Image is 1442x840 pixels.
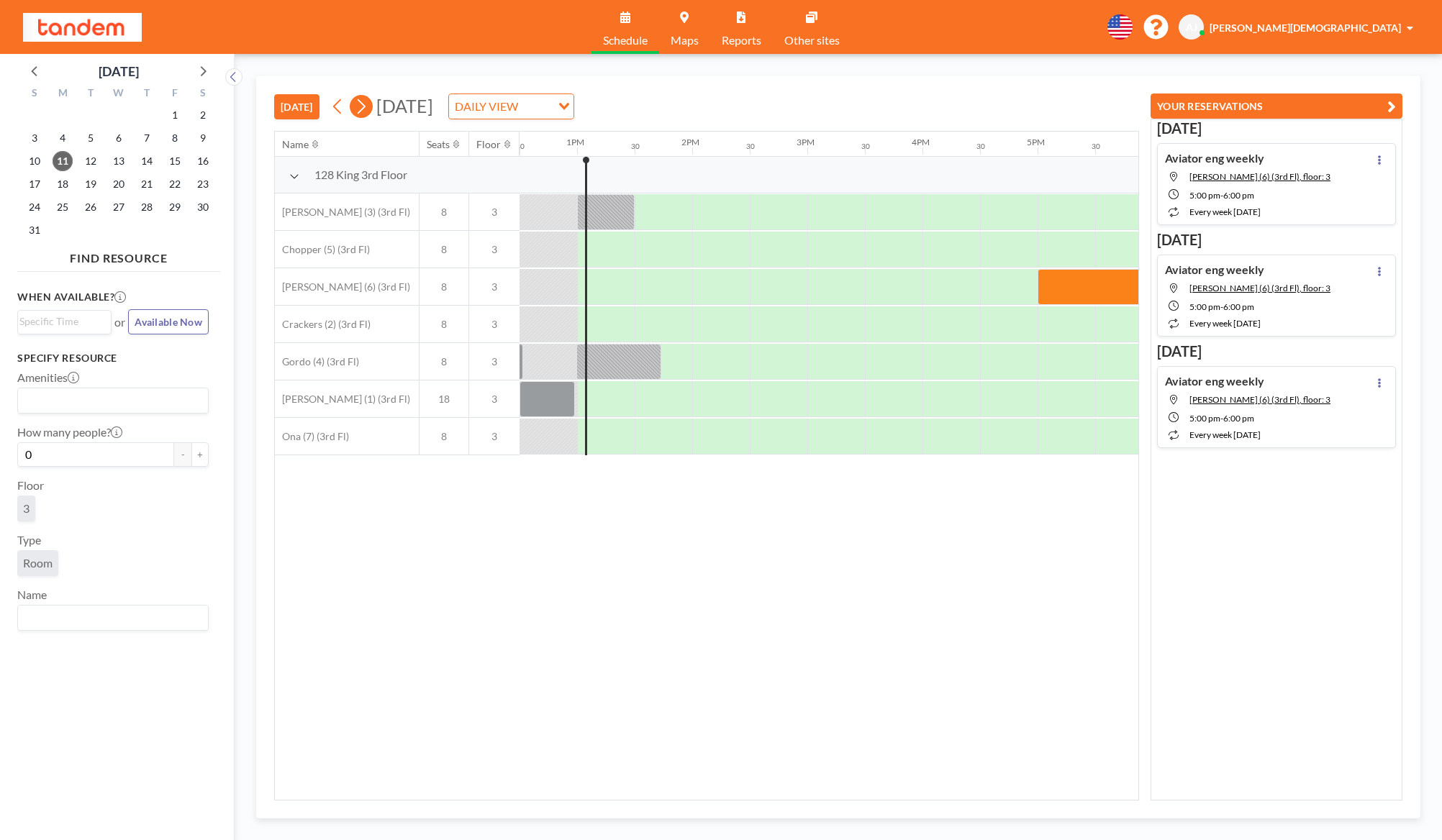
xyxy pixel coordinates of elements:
span: 8 [420,243,468,256]
span: Clifford (6) (3rd Fl), floor: 3 [1189,283,1330,293]
span: Wednesday, August 13, 2025 [109,151,129,171]
span: Sunday, August 31, 2025 [24,220,45,240]
span: Saturday, August 23, 2025 [193,174,213,194]
span: every week [DATE] [1189,206,1261,217]
div: S [189,85,217,104]
span: Monday, August 18, 2025 [53,174,73,194]
label: Type [17,533,41,547]
img: organization-logo [23,13,142,42]
div: Name [282,138,309,151]
button: + [191,442,209,467]
span: Friday, August 15, 2025 [165,151,185,171]
span: Thursday, August 28, 2025 [137,197,157,217]
span: every week [DATE] [1189,318,1261,329]
span: 3 [469,355,520,368]
h3: [DATE] [1157,231,1396,249]
input: Search for option [522,97,550,116]
span: 8 [420,280,468,293]
span: Chopper (5) (3rd Fl) [275,243,370,256]
span: Clifford (6) (3rd Fl), floor: 3 [1189,171,1330,182]
span: Saturday, August 16, 2025 [193,151,213,171]
span: Room [23,556,53,570]
div: W [105,85,133,104]
span: Sunday, August 17, 2025 [24,174,45,194]
div: [DATE] [99,61,139,81]
div: 30 [861,142,870,151]
div: F [160,85,189,104]
span: 6:00 PM [1223,413,1254,424]
span: Tuesday, August 19, 2025 [81,174,101,194]
span: Tuesday, August 12, 2025 [81,151,101,171]
span: Wednesday, August 27, 2025 [109,197,129,217]
input: Search for option [19,391,200,410]
div: T [77,85,105,104]
span: AJ [1186,21,1197,34]
div: 4PM [912,137,930,147]
div: 1PM [566,137,584,147]
span: Thursday, August 14, 2025 [137,151,157,171]
h3: Specify resource [17,352,209,365]
div: Search for option [449,94,573,119]
span: every week [DATE] [1189,429,1261,440]
div: 2PM [681,137,699,147]
span: 3 [469,393,520,406]
span: 8 [420,206,468,219]
button: YOUR RESERVATIONS [1151,93,1402,119]
span: [PERSON_NAME] (1) (3rd Fl) [275,393,410,406]
div: Search for option [18,311,111,332]
span: 5:00 PM [1189,413,1220,424]
div: Seats [427,138,450,151]
span: Other sites [784,35,840,46]
span: - [1220,413,1223,424]
span: Monday, August 11, 2025 [53,151,73,171]
span: [PERSON_NAME] (6) (3rd Fl) [275,280,410,293]
span: 8 [420,318,468,331]
span: Saturday, August 9, 2025 [193,128,213,148]
span: Sunday, August 10, 2025 [24,151,45,171]
input: Search for option [19,608,200,627]
span: Thursday, August 7, 2025 [137,128,157,148]
span: Wednesday, August 6, 2025 [109,128,129,148]
span: 3 [469,243,520,256]
span: Friday, August 1, 2025 [165,105,185,125]
h3: [DATE] [1157,119,1396,137]
span: Ona (7) (3rd Fl) [275,430,349,443]
span: 3 [469,280,520,293]
div: 30 [976,142,985,151]
button: - [174,442,191,467]
span: Schedule [603,35,648,46]
span: Tuesday, August 5, 2025 [81,128,101,148]
div: Search for option [18,606,208,630]
label: How many people? [17,425,122,439]
span: Saturday, August 30, 2025 [193,197,213,217]
span: Monday, August 25, 2025 [53,197,73,217]
span: 5:00 PM [1189,301,1220,312]
h4: Aviator eng weekly [1165,151,1264,165]
span: 128 King 3rd Floor [314,168,407,182]
span: [PERSON_NAME] (3) (3rd Fl) [275,206,410,219]
div: S [21,85,49,104]
div: 30 [516,142,525,151]
h4: FIND RESOURCE [17,245,220,265]
label: Name [17,588,47,602]
span: 3 [469,430,520,443]
span: - [1220,190,1223,201]
input: Search for option [19,314,103,329]
span: Sunday, August 3, 2025 [24,128,45,148]
label: Floor [17,478,44,493]
span: Sunday, August 24, 2025 [24,197,45,217]
h3: [DATE] [1157,342,1396,360]
div: 3PM [797,137,815,147]
span: Monday, August 4, 2025 [53,128,73,148]
span: Friday, August 8, 2025 [165,128,185,148]
span: [PERSON_NAME][DEMOGRAPHIC_DATA] [1210,22,1401,34]
div: 5PM [1027,137,1045,147]
div: 30 [746,142,755,151]
span: Available Now [135,316,202,328]
span: Wednesday, August 20, 2025 [109,174,129,194]
span: 8 [420,355,468,368]
span: 3 [469,206,520,219]
div: Floor [476,138,501,151]
span: DAILY VIEW [452,97,521,116]
button: Available Now [128,309,209,334]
